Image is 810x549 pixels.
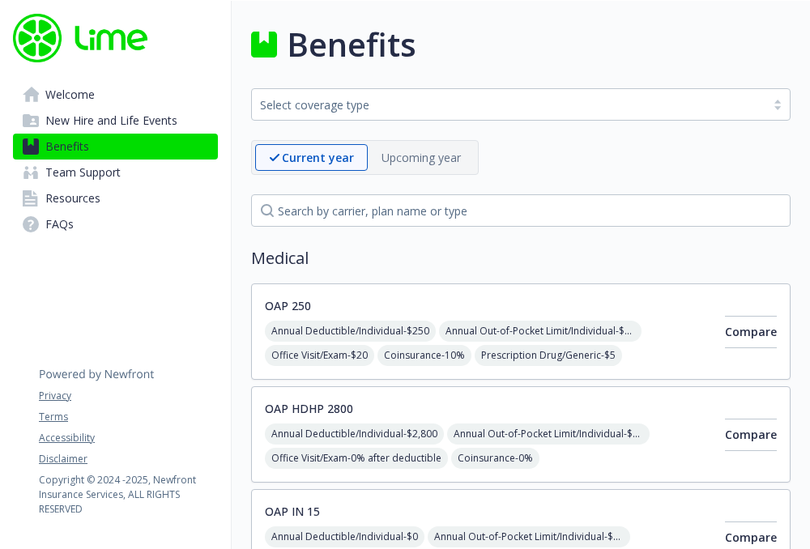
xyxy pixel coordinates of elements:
a: Resources [13,185,218,211]
span: Office Visit/Exam - $20 [265,345,374,366]
span: Compare [725,324,777,339]
div: Select coverage type [260,96,757,113]
button: Compare [725,419,777,451]
p: Upcoming year [382,149,461,166]
span: Compare [725,427,777,442]
span: Compare [725,530,777,545]
p: Copyright © 2024 - 2025 , Newfront Insurance Services, ALL RIGHTS RESERVED [39,473,217,517]
a: Team Support [13,160,218,185]
span: Annual Deductible/Individual - $0 [265,526,424,547]
a: FAQs [13,211,218,237]
a: New Hire and Life Events [13,108,218,134]
span: Annual Out-of-Pocket Limit/Individual - $3,425 [447,423,650,445]
a: Welcome [13,82,218,108]
input: search by carrier, plan name or type [251,194,791,227]
button: Compare [725,316,777,348]
span: Coinsurance - 0% [451,448,539,469]
span: Welcome [45,82,95,108]
span: Annual Out-of-Pocket Limit/Individual - $2,250 [439,321,642,342]
a: Disclaimer [39,452,217,466]
span: Annual Out-of-Pocket Limit/Individual - $2,000 [428,526,630,547]
h1: Benefits [287,20,416,69]
span: Prescription Drug/Generic - $5 [475,345,622,366]
span: Coinsurance - 10% [377,345,471,366]
a: Terms [39,410,217,424]
button: OAP HDHP 2800 [265,400,353,417]
span: Benefits [45,134,89,160]
a: Benefits [13,134,218,160]
p: Current year [282,149,354,166]
button: OAP 250 [265,297,311,314]
a: Privacy [39,389,217,403]
h2: Medical [251,246,791,270]
span: Resources [45,185,100,211]
span: Annual Deductible/Individual - $250 [265,321,436,342]
span: FAQs [45,211,74,237]
span: Annual Deductible/Individual - $2,800 [265,423,444,445]
span: Team Support [45,160,121,185]
span: New Hire and Life Events [45,108,177,134]
a: Accessibility [39,431,217,445]
button: OAP IN 15 [265,503,320,520]
span: Office Visit/Exam - 0% after deductible [265,448,448,469]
